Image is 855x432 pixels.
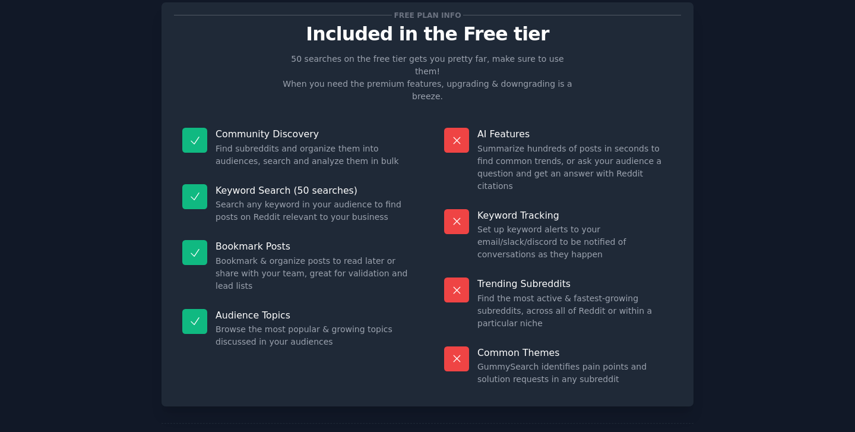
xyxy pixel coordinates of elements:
dd: Bookmark & organize posts to read later or share with your team, great for validation and lead lists [216,255,411,292]
p: Bookmark Posts [216,240,411,253]
p: Keyword Tracking [477,209,673,222]
p: Audience Topics [216,309,411,321]
p: Keyword Search (50 searches) [216,184,411,197]
p: Community Discovery [216,128,411,140]
dd: Search any keyword in your audience to find posts on Reddit relevant to your business [216,198,411,223]
dd: Find subreddits and organize them into audiences, search and analyze them in bulk [216,143,411,168]
dd: Browse the most popular & growing topics discussed in your audiences [216,323,411,348]
dd: Set up keyword alerts to your email/slack/discord to be notified of conversations as they happen [477,223,673,261]
dd: GummySearch identifies pain points and solution requests in any subreddit [477,361,673,386]
p: Trending Subreddits [477,278,673,290]
p: 50 searches on the free tier gets you pretty far, make sure to use them! When you need the premiu... [278,53,577,103]
dd: Find the most active & fastest-growing subreddits, across all of Reddit or within a particular niche [477,292,673,330]
p: Common Themes [477,346,673,359]
span: Free plan info [392,9,463,21]
p: AI Features [477,128,673,140]
p: Included in the Free tier [174,24,681,45]
dd: Summarize hundreds of posts in seconds to find common trends, or ask your audience a question and... [477,143,673,193]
